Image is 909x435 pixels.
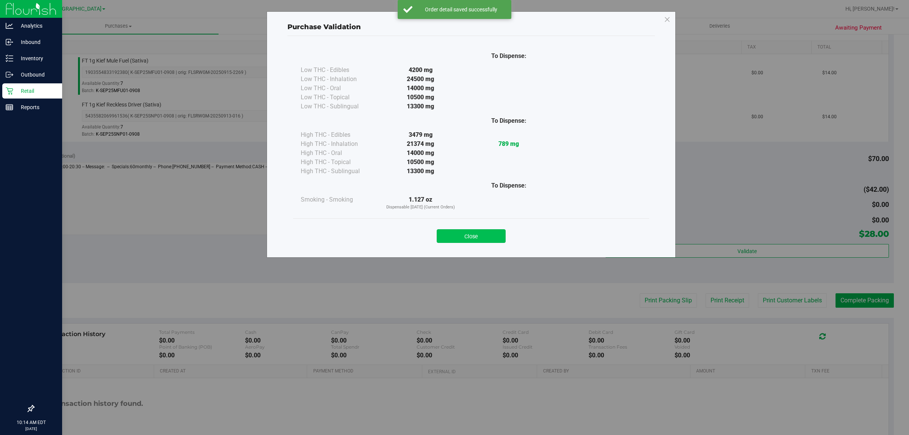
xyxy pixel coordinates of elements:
div: Low THC - Inhalation [301,75,376,84]
div: 13300 mg [376,102,465,111]
span: Purchase Validation [287,23,361,31]
div: High THC - Inhalation [301,139,376,149]
div: To Dispense: [465,116,553,125]
div: 10500 mg [376,158,465,167]
p: 10:14 AM EDT [3,419,59,426]
div: Smoking - Smoking [301,195,376,204]
p: Inbound [13,38,59,47]
div: High THC - Sublingual [301,167,376,176]
div: 10500 mg [376,93,465,102]
div: 3479 mg [376,130,465,139]
button: Close [437,229,506,243]
div: 14000 mg [376,84,465,93]
p: [DATE] [3,426,59,432]
div: Low THC - Sublingual [301,102,376,111]
div: To Dispense: [465,181,553,190]
inline-svg: Reports [6,103,13,111]
div: High THC - Topical [301,158,376,167]
p: Analytics [13,21,59,30]
p: Reports [13,103,59,112]
div: High THC - Oral [301,149,376,158]
p: Inventory [13,54,59,63]
inline-svg: Inbound [6,38,13,46]
p: Retail [13,86,59,95]
div: Order detail saved successfully [417,6,506,13]
inline-svg: Inventory [6,55,13,62]
div: Low THC - Oral [301,84,376,93]
inline-svg: Outbound [6,71,13,78]
div: 21374 mg [376,139,465,149]
strong: 789 mg [498,140,519,147]
div: High THC - Edibles [301,130,376,139]
inline-svg: Retail [6,87,13,95]
p: Outbound [13,70,59,79]
div: Low THC - Edibles [301,66,376,75]
div: To Dispense: [465,52,553,61]
div: 24500 mg [376,75,465,84]
p: Dispensable [DATE] (Current Orders) [376,204,465,211]
div: 4200 mg [376,66,465,75]
inline-svg: Analytics [6,22,13,30]
div: Low THC - Topical [301,93,376,102]
div: 13300 mg [376,167,465,176]
div: 14000 mg [376,149,465,158]
div: 1.127 oz [376,195,465,211]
